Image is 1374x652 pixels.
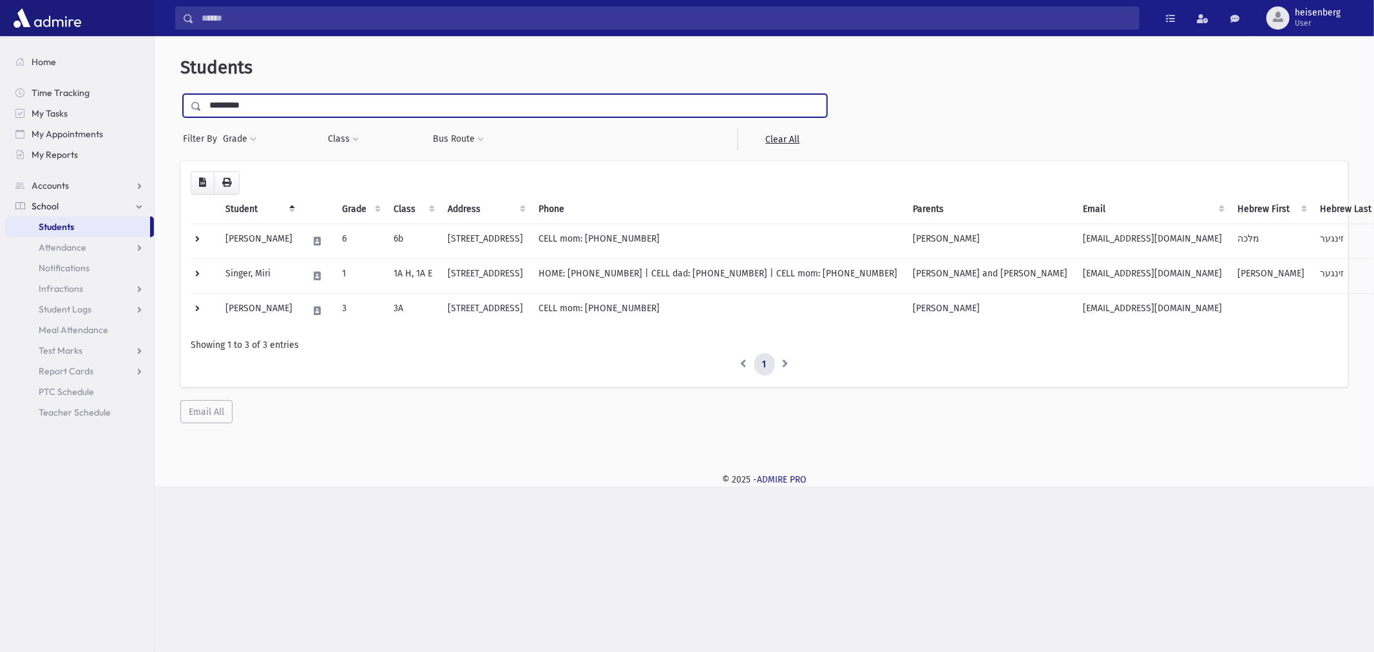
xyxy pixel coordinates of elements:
[5,103,154,124] a: My Tasks
[334,224,386,258] td: 6
[1295,8,1341,18] span: heisenberg
[39,324,108,336] span: Meal Attendance
[5,196,154,216] a: School
[39,365,93,377] span: Report Cards
[183,132,222,146] span: Filter By
[5,320,154,340] a: Meal Attendance
[218,224,300,258] td: [PERSON_NAME]
[905,224,1075,258] td: [PERSON_NAME]
[905,195,1075,224] th: Parents
[32,180,69,191] span: Accounts
[1295,18,1341,28] span: User
[218,293,300,328] td: [PERSON_NAME]
[386,224,440,258] td: 6b
[531,293,905,328] td: CELL mom: [PHONE_NUMBER]
[194,6,1139,30] input: Search
[5,402,154,423] a: Teacher Schedule
[757,474,806,485] a: ADMIRE PRO
[5,144,154,165] a: My Reports
[386,258,440,293] td: 1A H, 1A E
[5,124,154,144] a: My Appointments
[191,338,1338,352] div: Showing 1 to 3 of 3 entries
[386,293,440,328] td: 3A
[39,303,91,315] span: Student Logs
[386,195,440,224] th: Class: activate to sort column ascending
[39,283,83,294] span: Infractions
[5,381,154,402] a: PTC Schedule
[39,262,90,274] span: Notifications
[5,82,154,103] a: Time Tracking
[218,258,300,293] td: Singer, Miri
[905,293,1075,328] td: [PERSON_NAME]
[1230,224,1312,258] td: מלכה
[754,353,775,376] a: 1
[1230,258,1312,293] td: [PERSON_NAME]
[32,149,78,160] span: My Reports
[222,128,257,151] button: Grade
[5,237,154,258] a: Attendance
[10,5,84,31] img: AdmirePro
[334,258,386,293] td: 1
[334,195,386,224] th: Grade: activate to sort column ascending
[5,299,154,320] a: Student Logs
[39,242,86,253] span: Attendance
[738,128,827,151] a: Clear All
[32,87,90,99] span: Time Tracking
[1075,195,1230,224] th: Email: activate to sort column ascending
[32,128,103,140] span: My Appointments
[218,195,300,224] th: Student: activate to sort column descending
[191,171,215,195] button: CSV
[180,400,233,423] button: Email All
[39,221,74,233] span: Students
[214,171,240,195] button: Print
[440,195,531,224] th: Address: activate to sort column ascending
[39,386,94,398] span: PTC Schedule
[1075,258,1230,293] td: [EMAIL_ADDRESS][DOMAIN_NAME]
[440,258,531,293] td: [STREET_ADDRESS]
[5,340,154,361] a: Test Marks
[39,345,82,356] span: Test Marks
[334,293,386,328] td: 3
[5,216,150,237] a: Students
[531,224,905,258] td: CELL mom: [PHONE_NUMBER]
[1230,195,1312,224] th: Hebrew First: activate to sort column ascending
[531,195,905,224] th: Phone
[5,278,154,299] a: Infractions
[1075,224,1230,258] td: [EMAIL_ADDRESS][DOMAIN_NAME]
[440,293,531,328] td: [STREET_ADDRESS]
[440,224,531,258] td: [STREET_ADDRESS]
[327,128,359,151] button: Class
[32,108,68,119] span: My Tasks
[32,56,56,68] span: Home
[1075,293,1230,328] td: [EMAIL_ADDRESS][DOMAIN_NAME]
[433,128,485,151] button: Bus Route
[175,473,1353,486] div: © 2025 -
[180,57,253,78] span: Students
[531,258,905,293] td: HOME: [PHONE_NUMBER] | CELL dad: [PHONE_NUMBER] | CELL mom: [PHONE_NUMBER]
[905,258,1075,293] td: [PERSON_NAME] and [PERSON_NAME]
[5,175,154,196] a: Accounts
[32,200,59,212] span: School
[39,407,111,418] span: Teacher Schedule
[5,361,154,381] a: Report Cards
[5,52,154,72] a: Home
[5,258,154,278] a: Notifications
